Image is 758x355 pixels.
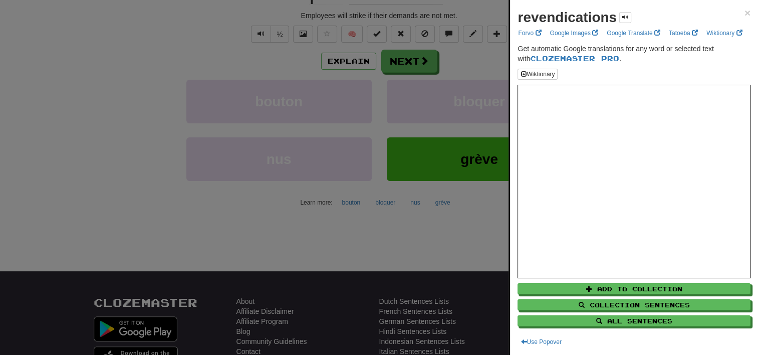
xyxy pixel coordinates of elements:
[703,28,745,39] a: Wiktionary
[518,336,564,347] button: Use Popover
[604,28,663,39] a: Google Translate
[744,7,750,19] span: ×
[518,283,750,294] button: Add to Collection
[518,315,750,326] button: All Sentences
[530,54,619,63] a: Clozemaster Pro
[744,8,750,18] button: Close
[518,10,617,25] strong: revendications
[547,28,601,39] a: Google Images
[518,299,750,310] button: Collection Sentences
[518,69,558,80] button: Wiktionary
[666,28,701,39] a: Tatoeba
[518,44,750,64] p: Get automatic Google translations for any word or selected text with .
[515,28,544,39] a: Forvo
